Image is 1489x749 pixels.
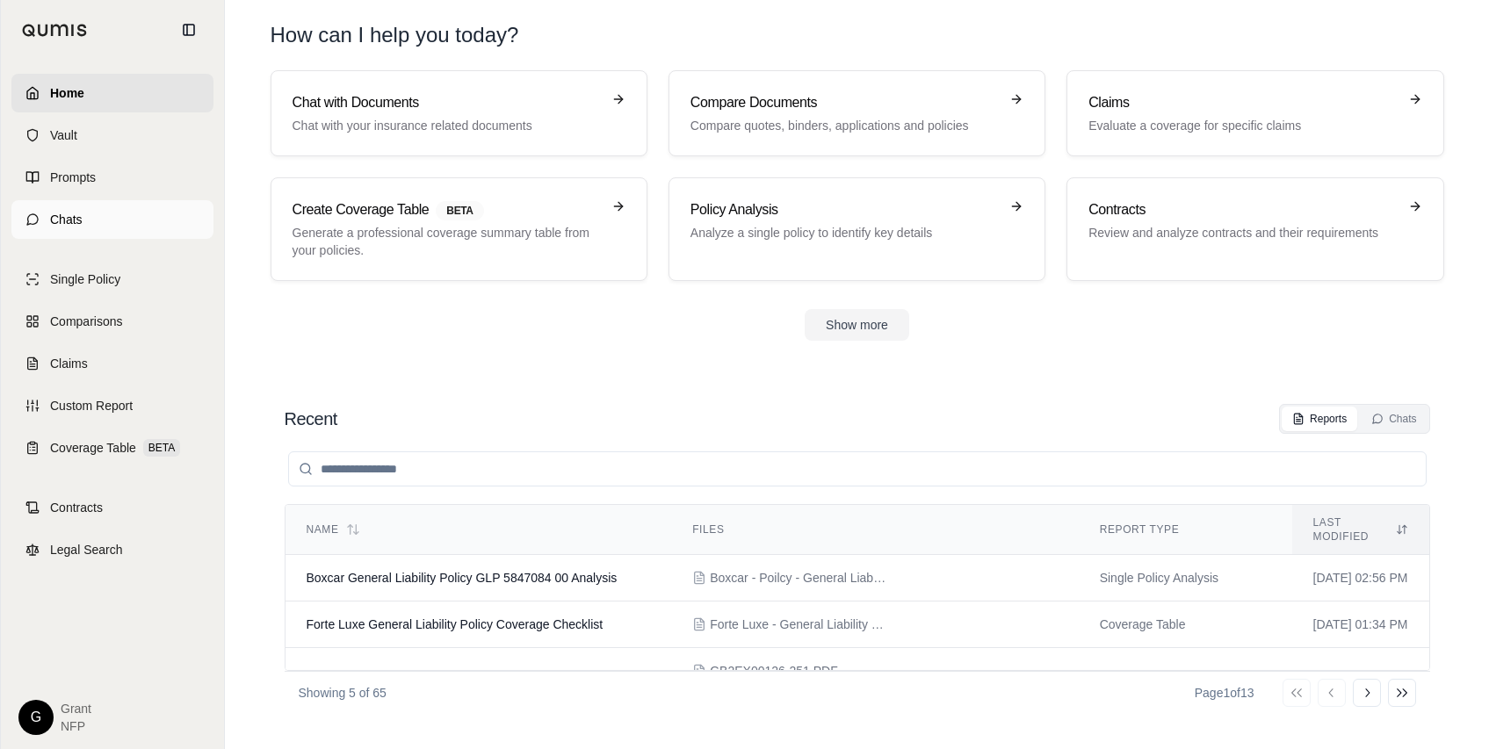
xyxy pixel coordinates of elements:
[1292,648,1429,716] td: [DATE] 09:52 AM
[1079,601,1292,648] td: Coverage Table
[11,386,213,425] a: Custom Report
[50,313,122,330] span: Comparisons
[285,407,337,431] h2: Recent
[11,344,213,383] a: Claims
[11,488,213,527] a: Contracts
[1088,199,1397,220] h3: Contracts
[710,569,885,587] span: Boxcar - Poilcy - General Liability - GLP 5847084 00 - 2025.10.02.pdf
[690,199,999,220] h3: Policy Analysis
[22,24,88,37] img: Qumis Logo
[271,21,519,49] h1: How can I help you today?
[307,522,651,537] div: Name
[271,70,647,156] a: Chat with DocumentsChat with your insurance related documents
[61,717,91,735] span: NFP
[11,260,213,299] a: Single Policy
[11,116,213,155] a: Vault
[1292,601,1429,648] td: [DATE] 01:34 PM
[293,224,601,259] p: Generate a professional coverage summary table from your policies.
[143,439,180,457] span: BETA
[11,158,213,197] a: Prompts
[1195,684,1254,702] div: Page 1 of 13
[1088,224,1397,241] p: Review and analyze contracts and their requirements
[307,571,618,585] span: Boxcar General Liability Policy GLP 5847084 00 Analysis
[11,74,213,112] a: Home
[50,499,103,516] span: Contracts
[50,169,96,186] span: Prompts
[50,397,133,414] span: Custom Report
[293,199,601,220] h3: Create Coverage Table
[436,201,483,220] span: BETA
[1066,70,1443,156] a: ClaimsEvaluate a coverage for specific claims
[1361,407,1427,431] button: Chats
[11,530,213,569] a: Legal Search
[1088,117,1397,134] p: Evaluate a coverage for specific claims
[1292,555,1429,601] td: [DATE] 02:56 PM
[50,211,83,228] span: Chats
[1088,92,1397,113] h3: Claims
[671,505,1078,555] th: Files
[307,617,604,631] span: Forte Luxe General Liability Policy Coverage Checklist
[1292,412,1347,426] div: Reports
[669,70,1045,156] a: Compare DocumentsCompare quotes, binders, applications and policies
[50,270,120,288] span: Single Policy
[50,355,88,372] span: Claims
[293,92,601,113] h3: Chat with Documents
[11,429,213,467] a: Coverage TableBETA
[50,541,123,558] span: Legal Search
[710,662,838,680] span: GB2EX00126-251.PDF
[1282,407,1357,431] button: Reports
[710,616,885,633] span: Forte Luxe - General Liability Policy (Clear Blue) - AC010002330.pdf
[690,117,999,134] p: Compare quotes, binders, applications and policies
[669,177,1045,281] a: Policy AnalysisAnalyze a single policy to identify key details
[1079,505,1292,555] th: Report Type
[50,439,136,457] span: Coverage Table
[11,200,213,239] a: Chats
[293,117,601,134] p: Chat with your insurance related documents
[1313,515,1408,544] div: Last modified
[18,700,54,735] div: G
[50,84,84,102] span: Home
[175,16,203,44] button: Collapse sidebar
[11,302,213,341] a: Comparisons
[1079,555,1292,601] td: Single Policy Analysis
[271,177,647,281] a: Create Coverage TableBETAGenerate a professional coverage summary table from your policies.
[690,92,999,113] h3: Compare Documents
[690,224,999,241] p: Analyze a single policy to identify key details
[805,309,909,341] button: Show more
[299,684,387,702] p: Showing 5 of 65
[50,126,77,144] span: Vault
[1066,177,1443,281] a: ContractsReview and analyze contracts and their requirements
[1079,648,1292,716] td: Policies Compare
[1371,412,1416,426] div: Chats
[61,700,91,717] span: Grant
